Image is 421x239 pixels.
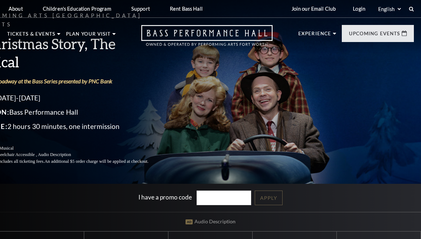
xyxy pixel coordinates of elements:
[138,193,192,201] label: I have a promo code
[7,151,203,158] p: Accessibility:
[298,31,331,40] p: Experience
[17,146,51,151] span: Broadway, Musical
[32,152,109,157] span: Wheelchair Accessible , Audio Description
[7,108,47,116] span: Location:
[66,32,111,40] p: Plan Your Visit
[9,6,23,12] p: About
[82,159,186,164] span: An additional $5 order charge will be applied at checkout.
[7,92,203,104] p: [DATE]-[DATE]
[170,6,203,12] p: Rent Bass Hall
[131,6,150,12] p: Support
[31,78,150,84] a: Broadway at the Bass Series presented by PNC Bank
[43,6,111,12] p: Children's Education Program
[377,6,402,12] select: Select:
[349,31,400,40] p: Upcoming Events
[7,94,32,102] span: Dates:
[7,32,55,40] p: Tickets & Events
[7,122,45,130] span: Run Time:
[7,158,203,165] p: Price displayed includes all ticketing fees.
[7,77,203,85] p: Part of the
[7,106,203,118] p: Bass Performance Hall
[7,121,203,132] p: 2 hours 30 minutes, one intermission
[7,145,203,152] p: Tags:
